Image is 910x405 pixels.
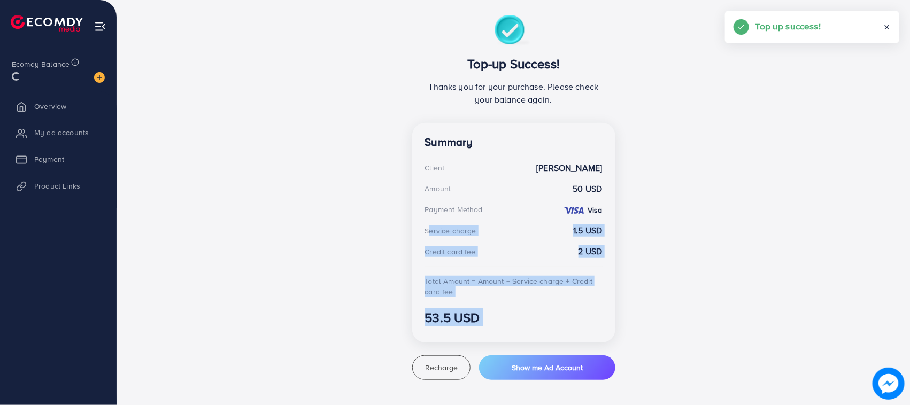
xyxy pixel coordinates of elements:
h3: 53.5 USD [425,310,603,325]
span: Show me Ad Account [512,362,583,373]
strong: 2 USD [579,245,603,258]
span: Recharge [425,362,458,373]
button: Recharge [412,355,471,380]
strong: [PERSON_NAME] [536,162,602,174]
img: image [94,72,105,83]
button: Show me Ad Account [479,355,615,380]
img: image [873,368,904,399]
div: Total Amount = Amount + Service charge + Credit card fee [425,276,603,298]
strong: 1.5 USD [573,224,602,237]
div: Service charge [425,225,476,236]
img: logo [11,15,83,32]
strong: 50 USD [573,183,603,195]
h3: Top-up Success! [425,56,603,72]
h4: Summary [425,136,603,149]
div: Amount [425,183,451,194]
img: credit [564,206,585,215]
p: Thanks you for your purchase. Please check your balance again. [425,80,603,106]
span: Ecomdy Balance [12,59,70,69]
strong: Visa [588,205,603,215]
img: menu [94,20,106,33]
h5: Top up success! [755,19,821,33]
div: Client [425,162,445,173]
img: success [495,15,533,48]
div: Credit card fee [425,246,476,257]
div: Payment Method [425,204,483,215]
